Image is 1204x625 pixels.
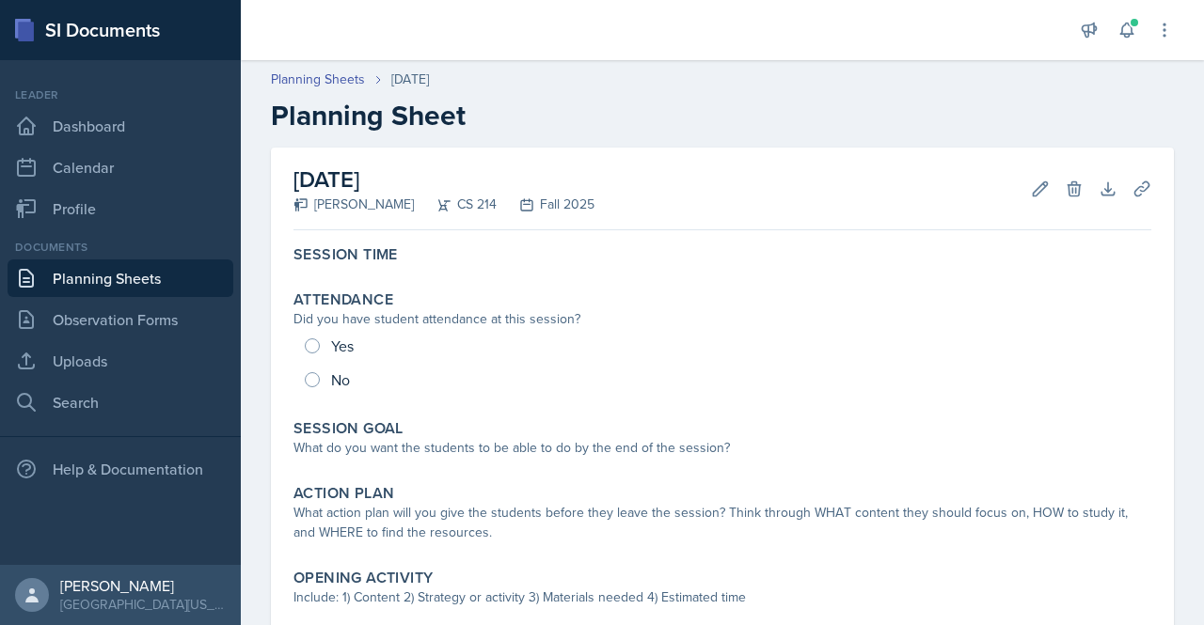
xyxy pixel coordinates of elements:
div: [PERSON_NAME] [60,576,226,595]
div: Did you have student attendance at this session? [293,309,1151,329]
a: Dashboard [8,107,233,145]
label: Attendance [293,290,393,309]
div: Help & Documentation [8,450,233,488]
a: Observation Forms [8,301,233,338]
label: Action Plan [293,484,394,503]
a: Calendar [8,148,233,186]
h2: Planning Sheet [271,99,1174,133]
a: Planning Sheets [271,70,365,89]
div: Include: 1) Content 2) Strategy or activity 3) Materials needed 4) Estimated time [293,587,1151,607]
a: Profile [8,190,233,227]
div: Fall 2025 [497,195,594,214]
label: Opening Activity [293,569,433,587]
div: Leader [8,86,233,103]
label: Session Time [293,245,398,264]
div: [PERSON_NAME] [293,195,414,214]
a: Uploads [8,342,233,380]
div: What do you want the students to be able to do by the end of the session? [293,438,1151,458]
h2: [DATE] [293,163,594,196]
div: Documents [8,239,233,256]
label: Session Goal [293,419,404,438]
div: [DATE] [391,70,429,89]
div: CS 214 [414,195,497,214]
div: [GEOGRAPHIC_DATA][US_STATE] in [GEOGRAPHIC_DATA] [60,595,226,614]
div: What action plan will you give the students before they leave the session? Think through WHAT con... [293,503,1151,542]
a: Planning Sheets [8,259,233,297]
a: Search [8,383,233,421]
